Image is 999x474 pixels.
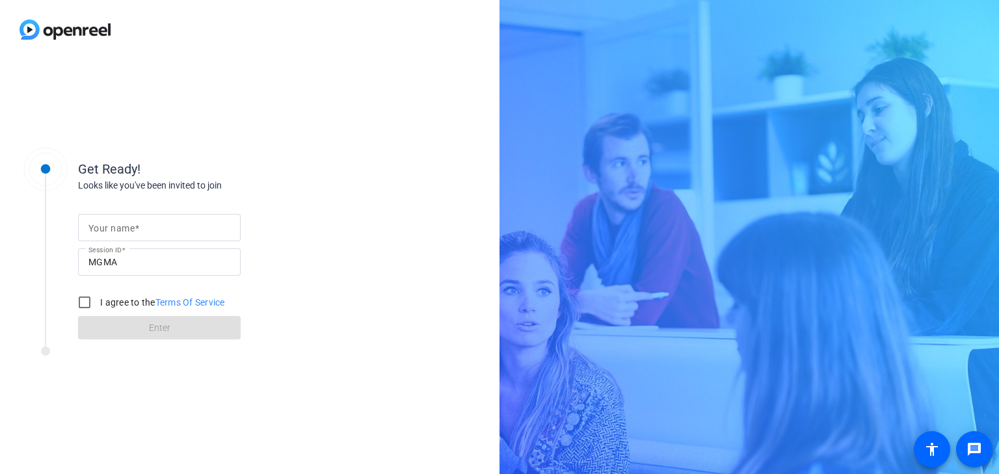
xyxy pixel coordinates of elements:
mat-label: Your name [88,223,135,233]
div: Looks like you've been invited to join [78,179,338,192]
div: Get Ready! [78,159,338,179]
mat-label: Session ID [88,246,122,254]
a: Terms Of Service [155,297,225,308]
label: I agree to the [98,296,225,309]
mat-icon: accessibility [924,441,940,457]
mat-icon: message [966,441,982,457]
